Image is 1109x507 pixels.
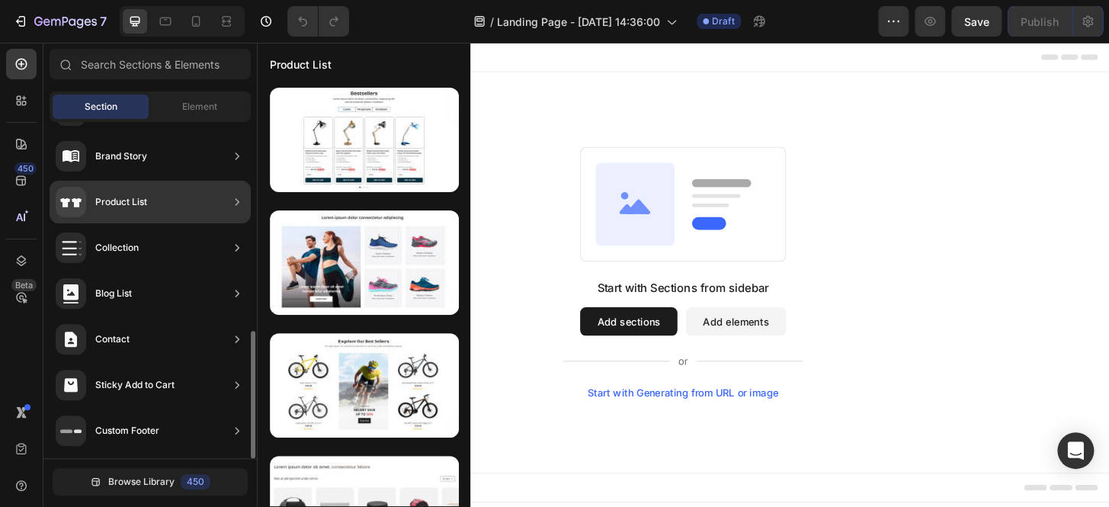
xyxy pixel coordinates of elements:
[95,377,175,393] div: Sticky Add to Cart
[11,279,37,291] div: Beta
[460,284,568,314] button: Add elements
[95,194,147,210] div: Product List
[365,253,550,271] div: Start with Sections from sidebar
[964,15,989,28] span: Save
[95,149,147,164] div: Brand Story
[95,423,159,438] div: Custom Footer
[95,332,130,347] div: Contact
[181,474,210,489] div: 450
[53,468,248,496] button: Browse Library450
[50,49,251,79] input: Search Sections & Elements
[490,14,494,30] span: /
[1008,6,1072,37] button: Publish
[85,100,117,114] span: Section
[712,14,735,28] span: Draft
[6,6,114,37] button: 7
[1057,432,1094,469] div: Open Intercom Messenger
[1021,14,1059,30] div: Publish
[95,286,132,301] div: Blog List
[497,14,660,30] span: Landing Page - [DATE] 14:36:00
[257,43,1109,507] iframe: Design area
[182,100,217,114] span: Element
[355,369,560,381] div: Start with Generating from URL or image
[95,240,139,255] div: Collection
[108,475,175,489] span: Browse Library
[14,162,37,175] div: 450
[100,12,107,30] p: 7
[951,6,1002,37] button: Save
[347,284,451,314] button: Add sections
[287,6,349,37] div: Undo/Redo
